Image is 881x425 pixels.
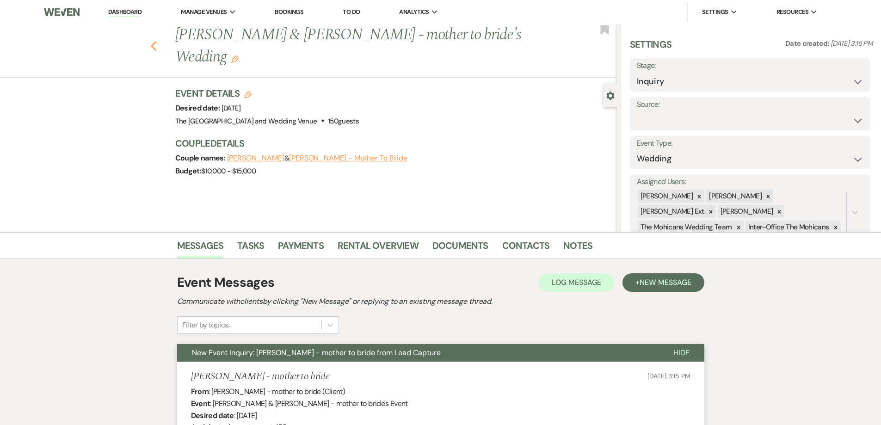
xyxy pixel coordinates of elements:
[182,320,232,331] div: Filter by topics...
[637,98,863,111] label: Source:
[785,39,831,48] span: Date created:
[237,238,264,259] a: Tasks
[222,104,241,113] span: [DATE]
[175,137,608,150] h3: Couple Details
[175,24,525,68] h1: [PERSON_NAME] & [PERSON_NAME] - mother to bride's Wedding
[638,190,695,203] div: [PERSON_NAME]
[231,55,239,63] button: Edit
[177,296,704,307] h2: Communicate with clients by clicking "New Message" or replying to an existing message thread.
[776,7,808,17] span: Resources
[278,238,324,259] a: Payments
[44,2,79,22] img: Weven Logo
[343,8,360,16] a: To Do
[745,221,831,234] div: Inter-Office The Mohicans
[175,166,202,176] span: Budget:
[638,205,706,218] div: [PERSON_NAME] Ext
[192,348,441,357] span: New Event Inquiry: [PERSON_NAME] - mother to bride from Lead Capture
[638,221,733,234] div: The Mohicans Wedding Team
[328,117,359,126] span: 150 guests
[201,166,256,176] span: $10,000 - $15,000
[637,137,863,150] label: Event Type:
[227,154,407,163] span: &
[831,39,873,48] span: [DATE] 3:15 PM
[191,371,330,382] h5: [PERSON_NAME] - mother to bride
[181,7,227,17] span: Manage Venues
[108,8,142,17] a: Dashboard
[191,399,210,408] b: Event
[706,190,763,203] div: [PERSON_NAME]
[191,411,234,420] b: Desired date
[647,372,690,380] span: [DATE] 3:15 PM
[502,238,550,259] a: Contacts
[637,59,863,73] label: Stage:
[177,344,659,362] button: New Event Inquiry: [PERSON_NAME] - mother to bride from Lead Capture
[175,103,222,113] span: Desired date:
[673,348,690,357] span: Hide
[275,8,303,16] a: Bookings
[227,154,284,162] button: [PERSON_NAME]
[399,7,429,17] span: Analytics
[606,91,615,99] button: Close lead details
[177,238,224,259] a: Messages
[177,273,275,292] h1: Event Messages
[175,87,359,100] h3: Event Details
[191,387,209,396] b: From
[563,238,592,259] a: Notes
[432,238,488,259] a: Documents
[289,154,407,162] button: [PERSON_NAME] - mother to bride
[630,38,672,58] h3: Settings
[175,117,317,126] span: The [GEOGRAPHIC_DATA] and Wedding Venue
[552,277,601,287] span: Log Message
[338,238,419,259] a: Rental Overview
[539,273,614,292] button: Log Message
[175,153,227,163] span: Couple names:
[622,273,704,292] button: +New Message
[702,7,728,17] span: Settings
[718,205,775,218] div: [PERSON_NAME]
[637,175,863,189] label: Assigned Users:
[640,277,691,287] span: New Message
[659,344,704,362] button: Hide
